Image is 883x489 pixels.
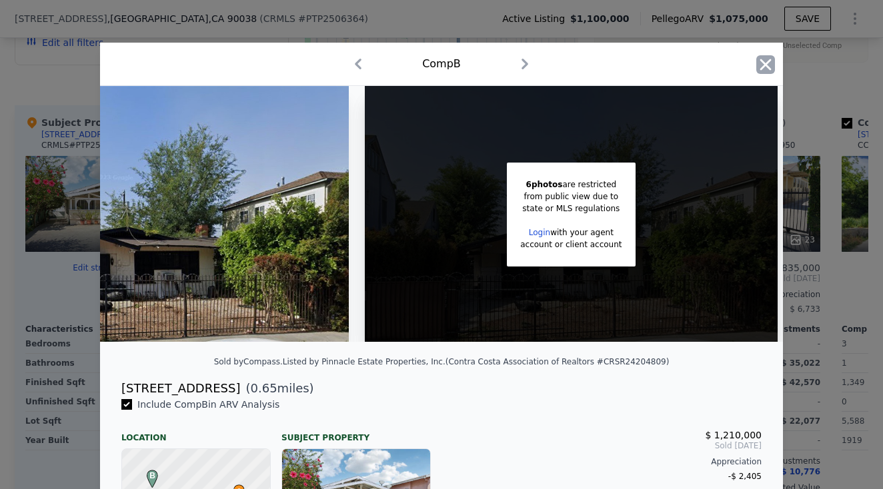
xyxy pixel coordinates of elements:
[283,357,670,366] div: Listed by Pinnacle Estate Properties, Inc. (Contra Costa Association of Realtors #CRSR24204809)
[520,203,622,215] div: state or MLS regulations
[214,357,283,366] div: Sold by Compass .
[121,422,271,443] div: Location
[281,422,431,443] div: Subject Property
[452,440,762,451] span: Sold [DATE]
[422,56,461,72] div: Comp B
[705,430,762,440] span: $ 1,210,000
[520,239,622,250] div: account or client account
[520,191,622,203] div: from public view due to
[526,180,563,189] span: 6 photos
[728,472,762,481] span: -$ 2,405
[143,470,161,482] span: B
[132,399,285,410] span: Include Comp B in ARV Analysis
[550,228,614,237] span: with your agent
[520,179,622,191] div: are restricted
[251,381,277,395] span: 0.65
[121,379,240,398] div: [STREET_ADDRESS]
[529,228,550,237] a: Login
[452,456,762,467] div: Appreciation
[240,379,313,398] span: ( miles)
[143,470,151,478] div: B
